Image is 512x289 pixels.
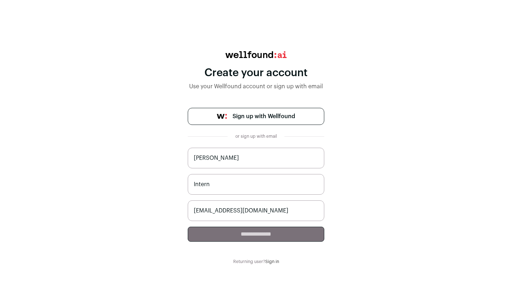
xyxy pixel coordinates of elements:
div: Use your Wellfound account or sign up with email [188,82,324,91]
div: Create your account [188,67,324,79]
input: Jane Smith [188,148,324,168]
span: Sign up with Wellfound [233,112,295,121]
div: Returning user? [188,259,324,264]
div: or sign up with email [233,133,279,139]
input: Job Title (i.e. CEO, Recruiter) [188,174,324,195]
input: name@work-email.com [188,200,324,221]
a: Sign up with Wellfound [188,108,324,125]
a: Sign in [265,259,279,264]
img: wellfound-symbol-flush-black-fb3c872781a75f747ccb3a119075da62bfe97bd399995f84a933054e44a575c4.png [217,114,227,119]
img: wellfound:ai [225,51,287,58]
